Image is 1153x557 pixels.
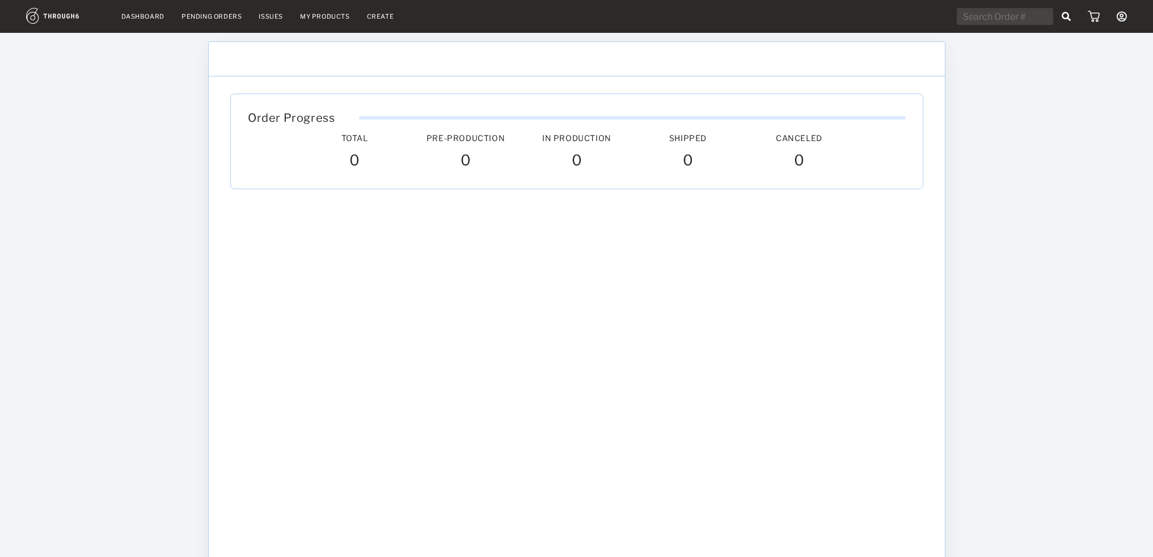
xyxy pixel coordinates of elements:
span: Canceled [776,133,822,143]
a: My Products [300,12,350,20]
span: 0 [460,151,471,172]
a: Issues [259,12,283,20]
a: Create [367,12,394,20]
span: Shipped [669,133,706,143]
span: Order Progress [248,111,335,125]
a: Pending Orders [181,12,242,20]
img: logo.1c10ca64.svg [26,8,104,24]
span: 0 [349,151,360,172]
span: 0 [682,151,693,172]
a: Dashboard [121,12,164,20]
span: Pre-Production [426,133,504,143]
span: Total [341,133,368,143]
img: icon_cart.dab5cea1.svg [1088,11,1100,22]
span: 0 [571,151,582,172]
input: Search Order # [957,8,1053,25]
span: In Production [542,133,611,143]
span: 0 [793,151,804,172]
